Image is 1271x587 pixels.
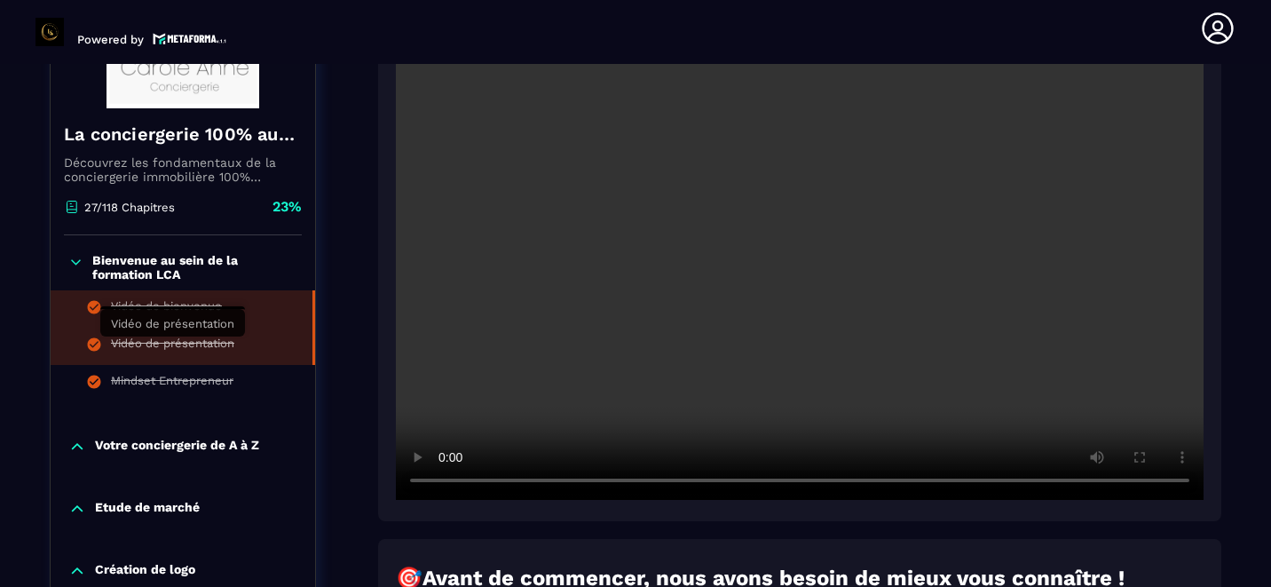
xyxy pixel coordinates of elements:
[95,500,200,518] p: Etude de marché
[36,18,64,46] img: logo-branding
[77,33,144,46] p: Powered by
[95,562,195,580] p: Création de logo
[111,299,222,319] div: Vidéo de bienvenue
[153,31,227,46] img: logo
[111,374,233,393] div: Mindset Entrepreneur
[92,253,297,282] p: Bienvenue au sein de la formation LCA
[84,201,175,214] p: 27/118 Chapitres
[111,317,234,330] span: Vidéo de présentation
[111,337,234,356] div: Vidéo de présentation
[272,197,302,217] p: 23%
[64,155,302,184] p: Découvrez les fondamentaux de la conciergerie immobilière 100% automatisée. Cette formation est c...
[64,122,302,147] h4: La conciergerie 100% automatisée
[95,438,259,456] p: Votre conciergerie de A à Z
